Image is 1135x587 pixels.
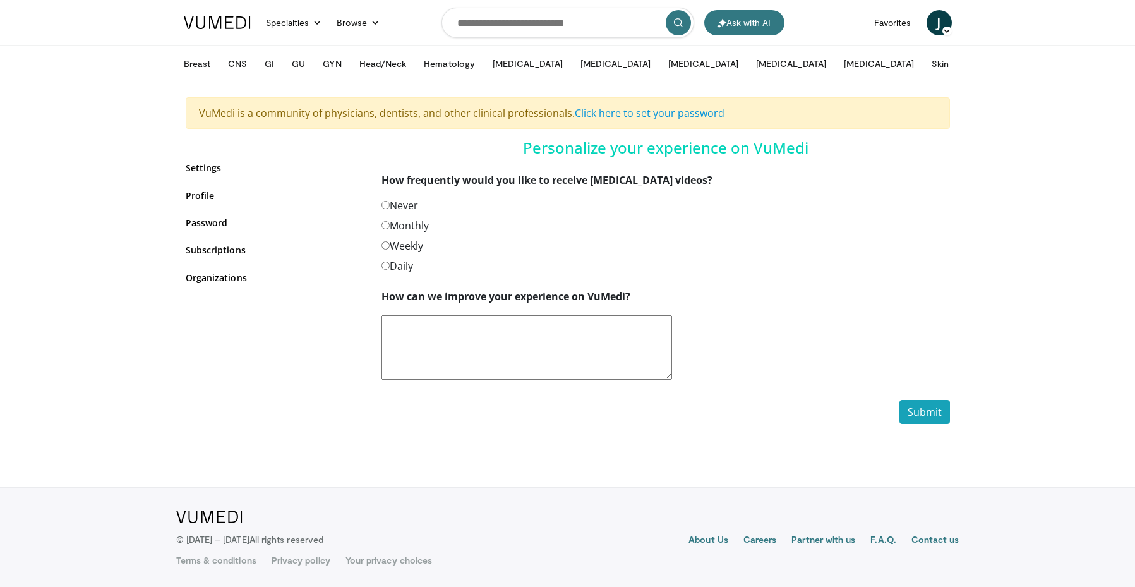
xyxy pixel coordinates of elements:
[186,161,363,174] a: Settings
[272,554,330,567] a: Privacy policy
[485,51,570,76] button: [MEDICAL_DATA]
[688,533,728,548] a: About Us
[381,238,423,253] label: Weekly
[186,216,363,229] a: Password
[329,10,387,35] a: Browse
[381,173,712,187] strong: How frequently would you like to receive [MEDICAL_DATA] videos?
[381,258,413,274] label: Daily
[186,271,363,284] a: Organizations
[381,241,390,250] input: Weekly
[220,51,255,76] button: CNS
[661,51,746,76] button: [MEDICAL_DATA]
[381,201,390,209] input: Never
[381,221,390,229] input: Monthly
[870,533,896,548] a: F.A.Q.
[911,533,959,548] a: Contact us
[743,533,777,548] a: Careers
[575,106,724,120] a: Click here to set your password
[381,289,630,304] label: How can we improve your experience on VuMedi?
[748,51,834,76] button: [MEDICAL_DATA]
[381,218,429,233] label: Monthly
[176,554,256,567] a: Terms & conditions
[381,198,418,213] label: Never
[381,139,950,157] h4: Personalize your experience on VuMedi
[381,262,390,270] input: Daily
[924,51,956,76] button: Skin
[257,51,282,76] button: GI
[176,51,218,76] button: Breast
[352,51,414,76] button: Head/Neck
[867,10,919,35] a: Favorites
[258,10,330,35] a: Specialties
[345,554,432,567] a: Your privacy choices
[186,189,363,202] a: Profile
[791,533,855,548] a: Partner with us
[284,51,313,76] button: GU
[836,51,922,76] button: [MEDICAL_DATA]
[704,10,784,35] button: Ask with AI
[416,51,483,76] button: Hematology
[573,51,658,76] button: [MEDICAL_DATA]
[176,533,324,546] p: © [DATE] – [DATE]
[186,97,950,129] div: VuMedi is a community of physicians, dentists, and other clinical professionals.
[186,243,363,257] a: Subscriptions
[899,400,950,424] button: Submit
[176,511,243,523] img: VuMedi Logo
[249,534,323,545] span: All rights reserved
[927,10,952,35] a: J
[315,51,349,76] button: GYN
[184,16,251,29] img: VuMedi Logo
[441,8,694,38] input: Search topics, interventions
